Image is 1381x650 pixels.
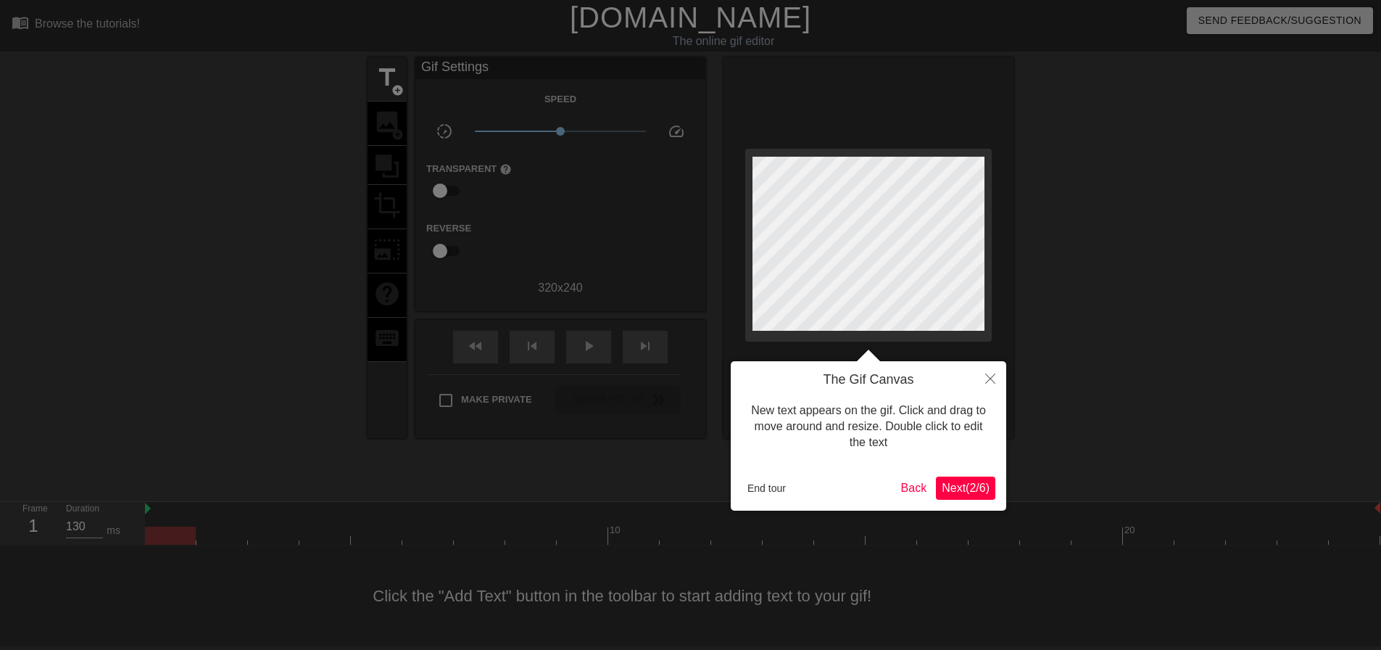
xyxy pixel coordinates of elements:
[942,482,990,494] span: Next ( 2 / 6 )
[742,477,792,499] button: End tour
[936,477,995,500] button: Next
[974,361,1006,395] button: Close
[895,477,933,500] button: Back
[742,388,995,466] div: New text appears on the gif. Click and drag to move around and resize. Double click to edit the text
[742,372,995,388] h4: The Gif Canvas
